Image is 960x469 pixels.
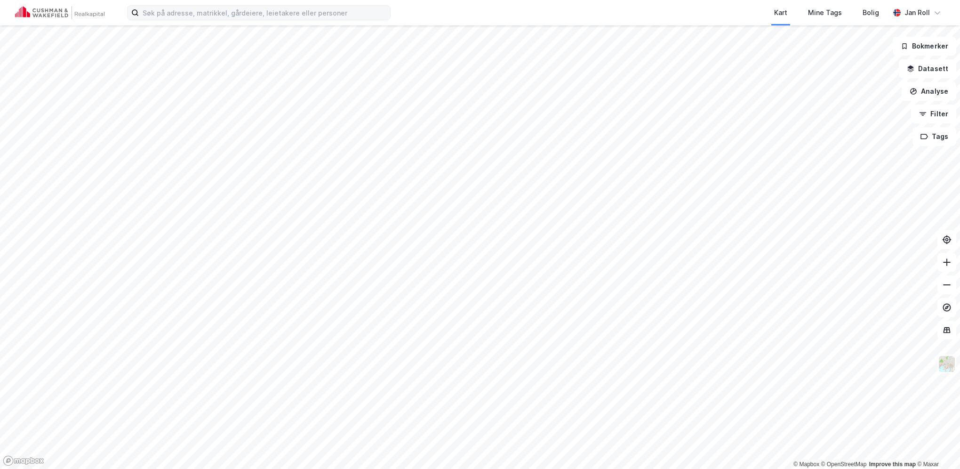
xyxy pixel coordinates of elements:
button: Filter [911,105,956,123]
a: Improve this map [869,461,916,468]
button: Bokmerker [893,37,956,56]
img: Z [938,355,956,373]
button: Tags [912,127,956,146]
div: Mine Tags [808,7,842,18]
img: cushman-wakefield-realkapital-logo.202ea83816669bd177139c58696a8fa1.svg [15,6,104,19]
iframe: Chat Widget [913,424,960,469]
a: Mapbox [793,461,819,468]
input: Søk på adresse, matrikkel, gårdeiere, leietakere eller personer [139,6,390,20]
a: Mapbox homepage [3,455,44,466]
a: OpenStreetMap [821,461,867,468]
button: Datasett [899,59,956,78]
button: Analyse [902,82,956,101]
div: Kart [774,7,787,18]
div: Bolig [863,7,879,18]
div: Jan Roll [904,7,930,18]
div: Kontrollprogram for chat [913,424,960,469]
